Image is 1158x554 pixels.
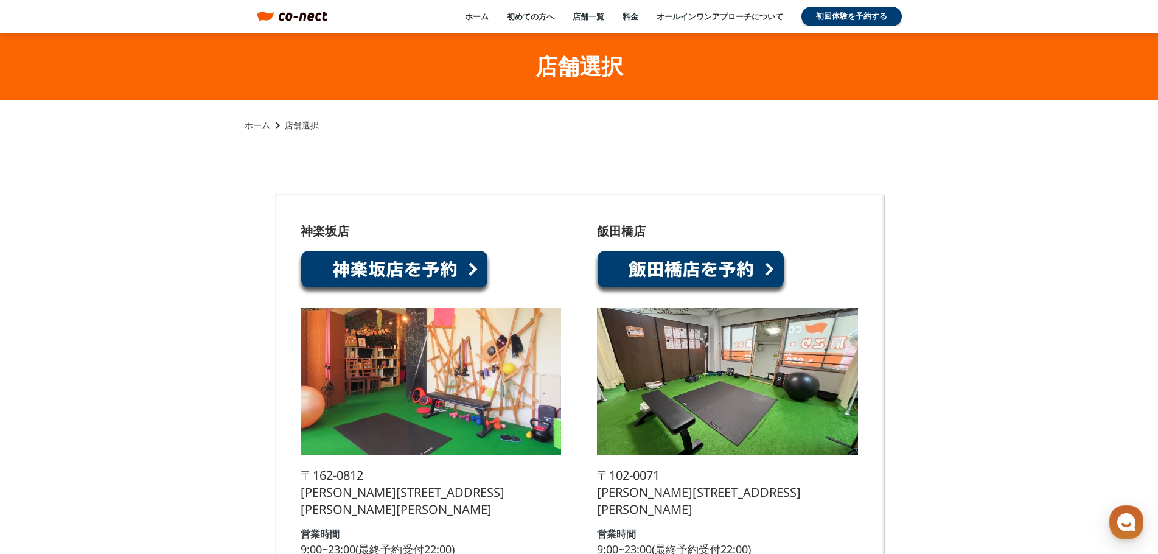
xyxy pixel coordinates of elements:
p: 店舗選択 [285,119,319,131]
a: 初回体験を予約する [801,7,902,26]
p: 営業時間 [597,529,636,539]
a: 初めての方へ [507,11,554,22]
h1: 店舗選択 [535,51,623,82]
a: オールインワンアプローチについて [657,11,783,22]
p: 〒162-0812 [PERSON_NAME][STREET_ADDRESS][PERSON_NAME][PERSON_NAME] [301,467,561,518]
p: 神楽坂店 [301,225,349,237]
a: ホーム [245,119,270,131]
a: 店舗一覧 [573,11,604,22]
p: 営業時間 [301,529,340,539]
a: ホーム [465,11,489,22]
p: 〒102-0071 [PERSON_NAME][STREET_ADDRESS][PERSON_NAME] [597,467,857,518]
p: 飯田橋店 [597,225,646,237]
a: 料金 [623,11,638,22]
i: keyboard_arrow_right [270,118,285,133]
